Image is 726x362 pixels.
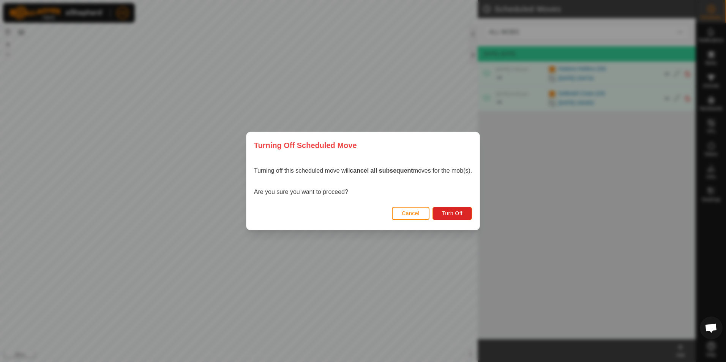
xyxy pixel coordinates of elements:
[350,167,413,174] strong: cancel all subsequent
[254,187,472,197] p: Are you sure you want to proceed?
[254,140,357,151] span: Turning Off Scheduled Move
[392,207,429,220] button: Cancel
[402,210,420,216] span: Cancel
[254,166,472,175] p: Turning off this scheduled move will moves for the mob(s).
[700,316,723,339] div: Open chat
[442,210,463,216] span: Turn Off
[432,207,472,220] button: Turn Off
